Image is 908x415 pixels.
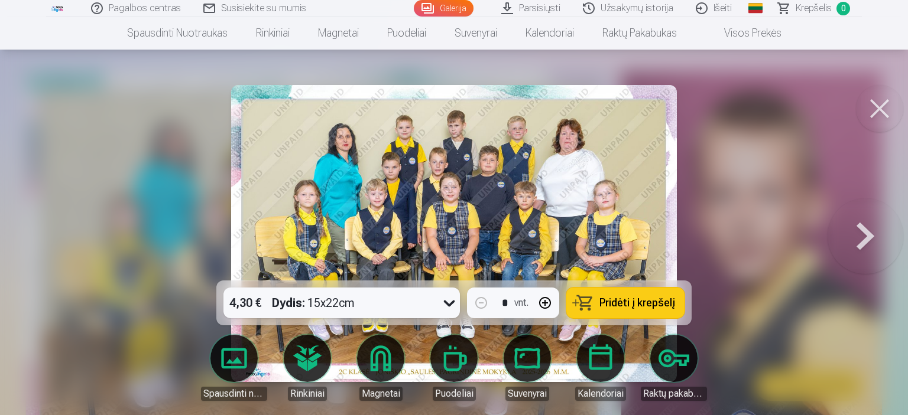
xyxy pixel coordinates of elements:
a: Spausdinti nuotraukas [201,335,267,401]
span: Krepšelis [796,1,832,15]
div: Magnetai [359,387,403,401]
a: Kalendoriai [567,335,634,401]
div: vnt. [514,296,528,310]
div: 15x22cm [272,287,355,318]
div: Raktų pakabukas [641,387,707,401]
a: Magnetai [304,17,373,50]
a: Suvenyrai [440,17,511,50]
a: Spausdinti nuotraukas [113,17,242,50]
div: Rinkiniai [288,387,327,401]
a: Magnetai [348,335,414,401]
div: Puodeliai [433,387,476,401]
span: Pridėti į krepšelį [599,298,675,308]
span: 0 [836,2,850,15]
a: Puodeliai [421,335,487,401]
a: Suvenyrai [494,335,560,401]
button: Pridėti į krepšelį [566,287,685,318]
div: Spausdinti nuotraukas [201,387,267,401]
a: Visos prekės [691,17,796,50]
div: Kalendoriai [575,387,626,401]
div: 4,30 € [223,287,267,318]
strong: Dydis : [272,295,305,311]
a: Kalendoriai [511,17,588,50]
a: Raktų pakabukas [588,17,691,50]
a: Puodeliai [373,17,440,50]
a: Rinkiniai [242,17,304,50]
a: Raktų pakabukas [641,335,707,401]
a: Rinkiniai [274,335,340,401]
img: /fa2 [51,5,64,12]
div: Suvenyrai [505,387,549,401]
